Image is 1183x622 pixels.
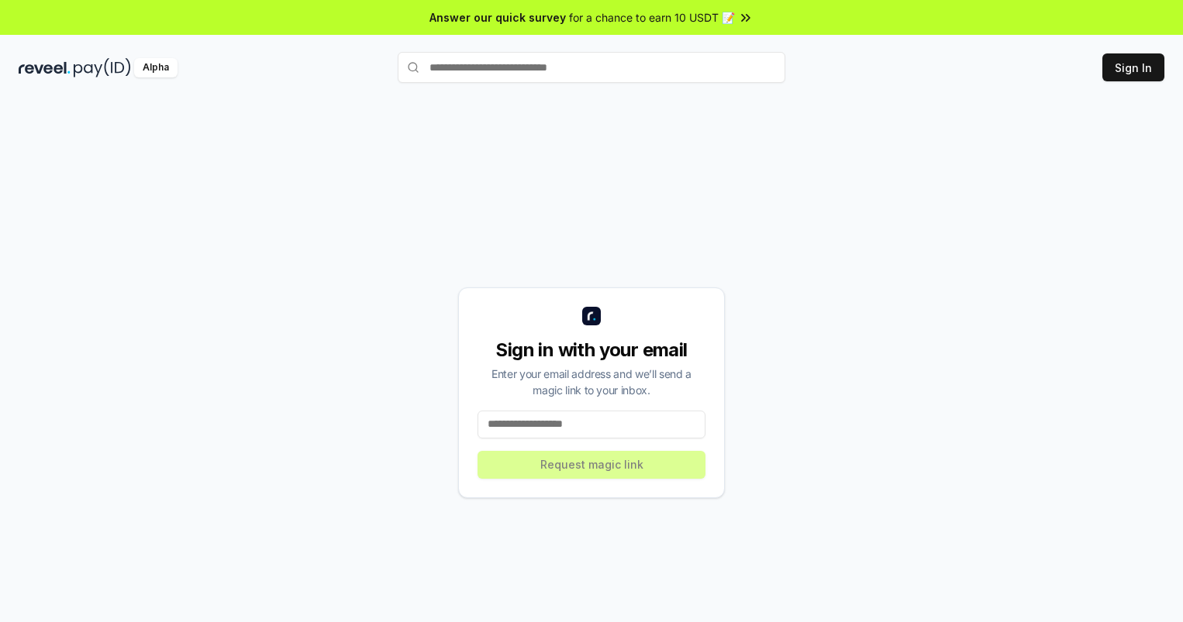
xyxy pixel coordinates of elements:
div: Enter your email address and we’ll send a magic link to your inbox. [478,366,705,398]
div: Alpha [134,58,178,77]
img: reveel_dark [19,58,71,77]
img: logo_small [582,307,601,325]
span: for a chance to earn 10 USDT 📝 [569,9,735,26]
img: pay_id [74,58,131,77]
span: Answer our quick survey [429,9,566,26]
div: Sign in with your email [478,338,705,363]
button: Sign In [1102,53,1164,81]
